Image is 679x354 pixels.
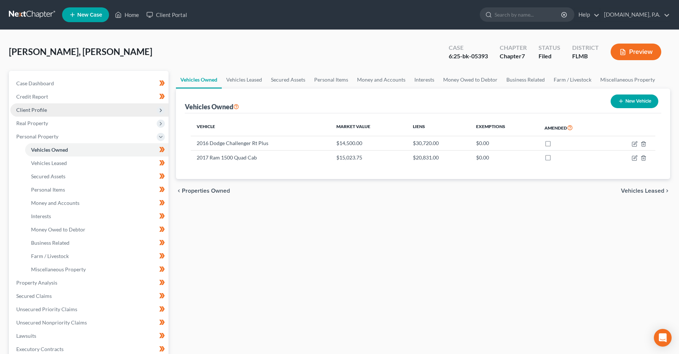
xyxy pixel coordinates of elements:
[31,186,65,193] span: Personal Items
[10,316,169,329] a: Unsecured Nonpriority Claims
[10,90,169,103] a: Credit Report
[330,136,407,150] td: $14,500.00
[449,52,488,61] div: 6:25-bk-05393
[25,157,169,170] a: Vehicles Leased
[330,119,407,136] th: Market Value
[31,226,85,233] span: Money Owed to Debtor
[16,306,77,312] span: Unsecured Priority Claims
[16,333,36,339] span: Lawsuits
[10,289,169,303] a: Secured Claims
[449,44,488,52] div: Case
[600,8,670,21] a: [DOMAIN_NAME], P.A.
[191,136,330,150] td: 2016 Dodge Challenger Rt Plus
[572,52,599,61] div: FLMB
[16,319,87,326] span: Unsecured Nonpriority Claims
[31,147,68,153] span: Vehicles Owned
[549,71,596,89] a: Farm / Livestock
[10,303,169,316] a: Unsecured Priority Claims
[25,223,169,236] a: Money Owed to Debtor
[500,44,527,52] div: Chapter
[470,136,539,150] td: $0.00
[10,276,169,289] a: Property Analysis
[621,188,664,194] span: Vehicles Leased
[495,8,562,21] input: Search by name...
[31,253,69,259] span: Farm / Livestock
[470,119,539,136] th: Exemptions
[25,170,169,183] a: Secured Assets
[31,213,51,219] span: Interests
[330,150,407,164] td: $15,023.75
[222,71,266,89] a: Vehicles Leased
[664,188,670,194] i: chevron_right
[25,236,169,250] a: Business Related
[654,329,672,347] div: Open Intercom Messenger
[16,346,64,352] span: Executory Contracts
[410,71,439,89] a: Interests
[31,160,67,166] span: Vehicles Leased
[539,44,560,52] div: Status
[500,52,527,61] div: Chapter
[9,46,152,57] span: [PERSON_NAME], [PERSON_NAME]
[539,52,560,61] div: Filed
[266,71,310,89] a: Secured Assets
[10,329,169,343] a: Lawsuits
[539,119,606,136] th: Amended
[16,279,57,286] span: Property Analysis
[439,71,502,89] a: Money Owed to Debtor
[575,8,600,21] a: Help
[77,12,102,18] span: New Case
[25,196,169,210] a: Money and Accounts
[470,150,539,164] td: $0.00
[185,102,239,111] div: Vehicles Owned
[16,120,48,126] span: Real Property
[111,8,143,21] a: Home
[16,107,47,113] span: Client Profile
[16,93,48,100] span: Credit Report
[176,188,182,194] i: chevron_left
[31,200,79,206] span: Money and Accounts
[572,44,599,52] div: District
[16,293,52,299] span: Secured Claims
[353,71,410,89] a: Money and Accounts
[621,188,670,194] button: Vehicles Leased chevron_right
[407,136,470,150] td: $30,720.00
[191,119,330,136] th: Vehicle
[310,71,353,89] a: Personal Items
[31,173,65,179] span: Secured Assets
[176,188,230,194] button: chevron_left Properties Owned
[182,188,230,194] span: Properties Owned
[596,71,659,89] a: Miscellaneous Property
[25,143,169,157] a: Vehicles Owned
[176,71,222,89] a: Vehicles Owned
[191,150,330,164] td: 2017 Ram 1500 Quad Cab
[25,263,169,276] a: Miscellaneous Property
[407,150,470,164] td: $20,831.00
[31,240,69,246] span: Business Related
[16,133,58,140] span: Personal Property
[31,266,86,272] span: Miscellaneous Property
[143,8,191,21] a: Client Portal
[407,119,470,136] th: Liens
[10,77,169,90] a: Case Dashboard
[611,44,661,60] button: Preview
[16,80,54,86] span: Case Dashboard
[522,52,525,59] span: 7
[25,250,169,263] a: Farm / Livestock
[611,94,658,108] button: New Vehicle
[25,183,169,196] a: Personal Items
[502,71,549,89] a: Business Related
[25,210,169,223] a: Interests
